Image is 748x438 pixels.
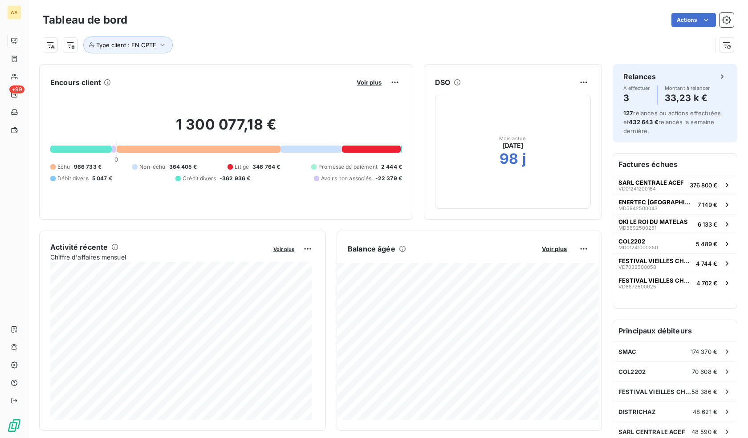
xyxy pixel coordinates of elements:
h3: Tableau de bord [43,12,127,28]
span: [DATE] [503,141,524,150]
h2: 98 [500,150,518,168]
h6: Factures échues [613,154,737,175]
h6: Principaux débiteurs [613,320,737,341]
h6: Activité récente [50,242,108,252]
span: 4 744 € [696,260,717,267]
span: Échu [57,163,70,171]
span: 7 149 € [698,201,717,208]
span: 48 590 € [691,428,717,435]
span: MD01241000350 [618,245,658,250]
span: 48 621 € [693,408,717,415]
h4: 33,23 k € [665,91,710,105]
h2: j [522,150,526,168]
span: COL2202 [618,368,646,375]
span: 966 733 € [74,163,102,171]
span: FESTIVAL VIEILLES CHARRUES [618,388,691,395]
span: Non-échu [139,163,165,171]
span: relances ou actions effectuées et relancés la semaine dernière. [623,109,721,134]
span: Voir plus [357,79,382,86]
span: Litige [235,163,249,171]
span: 174 370 € [691,348,717,355]
span: +99 [9,85,24,93]
span: MD5892500251 [618,225,656,231]
span: Voir plus [273,246,294,252]
span: 70 608 € [692,368,717,375]
span: 376 800 € [690,182,717,189]
span: Avoirs non associés [321,174,372,182]
div: AA [7,5,21,20]
span: COL2202 [618,238,645,245]
span: SARL CENTRALE ACEF [618,428,685,435]
span: Montant à relancer [665,85,710,91]
span: DISTRICHAZ [618,408,656,415]
button: Voir plus [271,245,297,253]
span: Promesse de paiement [318,163,378,171]
span: SMAC [618,348,637,355]
button: OKI LE ROI DU MATELASMD58925002516 133 € [613,214,737,234]
span: VD7032500058 [618,264,656,270]
h2: 1 300 077,18 € [50,116,402,142]
button: Actions [671,13,716,27]
span: À effectuer [623,85,650,91]
h6: Encours client [50,77,101,88]
span: 6 133 € [698,221,717,228]
span: 5 047 € [92,174,112,182]
span: VD01241200164 [618,186,656,191]
button: FESTIVAL VIEILLES CHARRUESVD68725000254 702 € [613,273,737,292]
span: Mois actuel [499,136,527,141]
button: ENERTEC [GEOGRAPHIC_DATA]MD59425000437 149 € [613,195,737,214]
span: MD5942500043 [618,206,658,211]
span: SARL CENTRALE ACEF [618,179,684,186]
span: 0 [114,156,118,163]
span: 58 386 € [691,388,717,395]
span: VD6872500025 [618,284,656,289]
span: FESTIVAL VIEILLES CHARRUES [618,257,692,264]
img: Logo LeanPay [7,418,21,433]
span: 2 444 € [381,163,402,171]
span: FESTIVAL VIEILLES CHARRUES [618,277,693,284]
span: Type client : EN CPTE [96,41,156,49]
h6: DSO [435,77,450,88]
h4: 3 [623,91,650,105]
span: 432 643 € [629,118,658,126]
button: Voir plus [354,78,384,86]
iframe: Intercom live chat [718,408,739,429]
span: 5 489 € [696,240,717,247]
span: -362 936 € [220,174,251,182]
span: 127 [623,109,633,117]
button: Voir plus [539,245,569,253]
span: 346 764 € [252,163,280,171]
span: Crédit divers [183,174,216,182]
button: SARL CENTRALE ACEFVD01241200164376 800 € [613,175,737,195]
span: -22 379 € [375,174,402,182]
button: COL2202MD012410003505 489 € [613,234,737,253]
h6: Balance âgée [348,243,395,254]
button: FESTIVAL VIEILLES CHARRUESVD70325000584 744 € [613,253,737,273]
button: Type client : EN CPTE [83,36,173,53]
h6: Relances [623,71,656,82]
span: Voir plus [542,245,567,252]
span: ENERTEC [GEOGRAPHIC_DATA] [618,199,694,206]
span: 364 405 € [169,163,197,171]
span: Débit divers [57,174,89,182]
span: 4 702 € [696,280,717,287]
span: OKI LE ROI DU MATELAS [618,218,688,225]
span: Chiffre d'affaires mensuel [50,252,267,262]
